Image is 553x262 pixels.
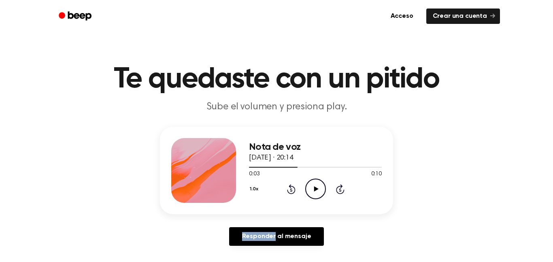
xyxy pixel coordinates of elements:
a: Acceso [383,7,421,26]
font: Te quedaste con un pitido [114,65,439,94]
font: Nota de voz [249,142,300,152]
a: Crear una cuenta [426,9,500,24]
font: Responder al mensaje [242,233,311,240]
font: 0:10 [371,171,382,177]
font: Acceso [391,13,413,19]
button: 1.0x [249,182,261,196]
a: Responder al mensaje [229,227,324,246]
font: Sube el volumen y presiona play. [206,102,347,112]
a: Bip [53,9,99,24]
font: Crear una cuenta [433,13,487,19]
font: [DATE] · 20:14 [249,154,294,162]
font: 1.0x [250,187,258,192]
font: 0:03 [249,171,259,177]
